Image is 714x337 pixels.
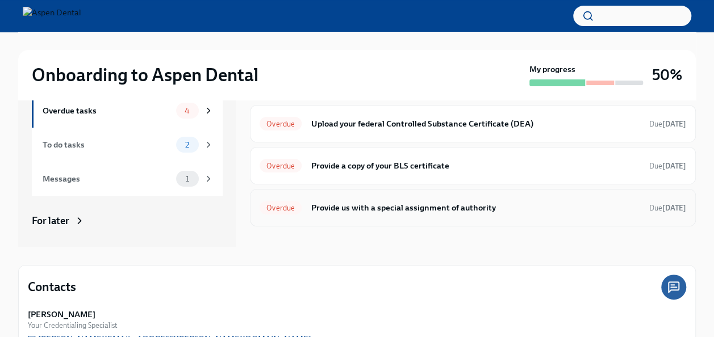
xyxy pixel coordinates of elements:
h4: Contacts [28,279,76,296]
a: For later [32,214,223,228]
a: Overdue tasks4 [32,94,223,128]
span: 1 [179,175,196,183]
a: OverdueUpload your federal Controlled Substance Certificate (DEA)Due[DATE] [260,115,686,133]
div: For later [32,214,69,228]
h2: Onboarding to Aspen Dental [32,64,258,86]
strong: [DATE] [662,162,686,170]
span: Due [649,120,686,128]
span: Due [649,162,686,170]
h3: 50% [652,65,682,85]
a: To do tasks2 [32,128,223,162]
h6: Provide a copy of your BLS certificate [311,159,640,172]
a: Messages1 [32,162,223,196]
span: August 4th, 2025 10:00 [649,161,686,171]
span: Overdue [260,120,302,128]
a: OverdueProvide a copy of your BLS certificateDue[DATE] [260,157,686,175]
span: August 4th, 2025 10:00 [649,119,686,129]
div: To do tasks [43,138,172,151]
span: 4 [178,107,197,115]
strong: [DATE] [662,120,686,128]
a: Archived [32,246,223,259]
strong: [PERSON_NAME] [28,309,95,320]
a: OverdueProvide us with a special assignment of authorityDue[DATE] [260,199,686,217]
img: Aspen Dental [23,7,81,25]
span: 2 [178,141,196,149]
strong: [DATE] [662,204,686,212]
span: Your Credentialing Specialist [28,320,117,331]
strong: My progress [529,64,575,75]
h6: Upload your federal Controlled Substance Certificate (DEA) [311,117,640,130]
span: Overdue [260,204,302,212]
div: Messages [43,172,172,185]
span: August 4th, 2025 10:00 [649,203,686,213]
div: Overdue tasks [43,104,172,117]
span: Overdue [260,162,302,170]
h6: Provide us with a special assignment of authority [311,201,640,214]
span: Due [649,204,686,212]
